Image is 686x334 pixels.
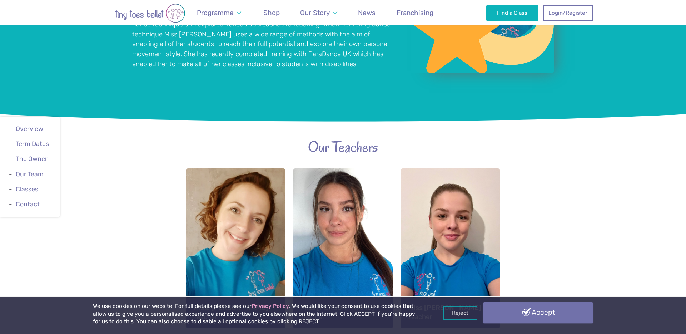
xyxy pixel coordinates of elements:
[358,9,376,17] span: News
[263,9,280,17] span: Shop
[16,186,38,193] a: Classes
[16,171,44,178] a: Our Team
[252,303,289,309] a: Privacy Policy
[486,5,539,21] a: Find a Class
[193,4,244,21] a: Programme
[16,125,43,132] a: Overview
[397,9,433,17] span: Franchising
[300,9,330,17] span: Our Story
[16,201,40,208] a: Contact
[93,4,207,23] img: tiny toes ballet
[401,168,500,328] a: View full-size image
[260,4,283,21] a: Shop
[16,140,49,147] a: Term Dates
[186,168,285,328] a: View full-size image
[293,168,393,328] a: View full-size image
[297,4,341,21] a: Our Story
[393,4,437,21] a: Franchising
[483,302,593,323] a: Accept
[543,5,593,21] a: Login/Register
[132,137,554,157] h2: Our Teachers
[355,4,379,21] a: News
[16,156,48,163] a: The Owner
[93,303,418,326] p: We use cookies on our website. For full details please see our . We would like your consent to us...
[443,306,477,320] a: Reject
[197,9,234,17] span: Programme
